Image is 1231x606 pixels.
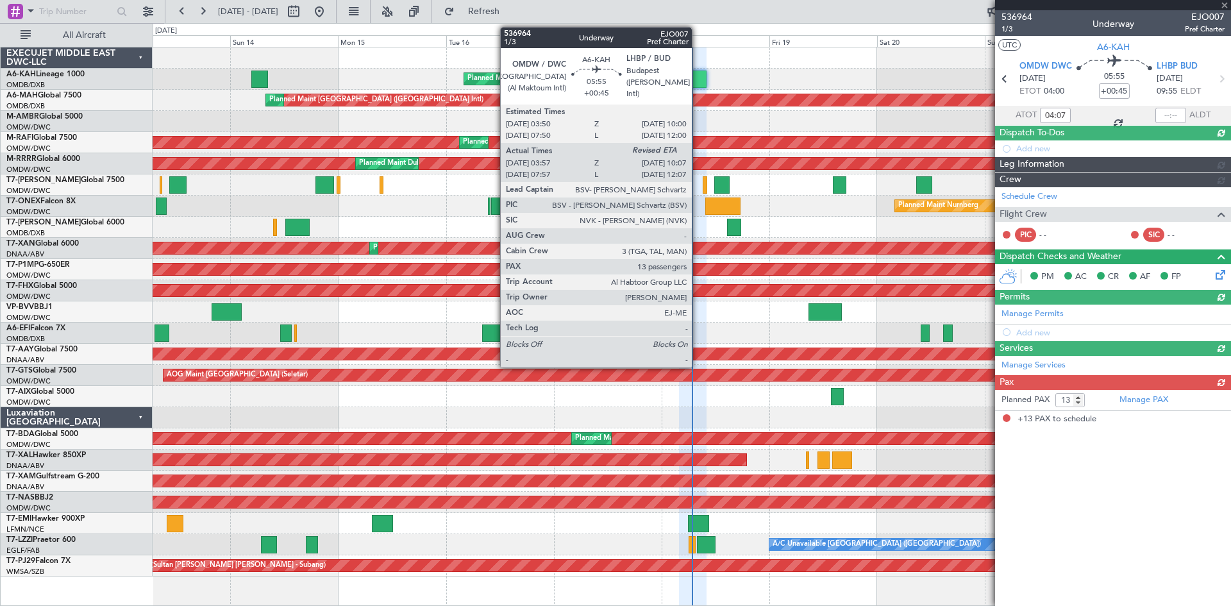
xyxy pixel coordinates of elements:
[6,334,45,344] a: OMDB/DXB
[218,6,278,17] span: [DATE] - [DATE]
[6,567,44,577] a: WMSA/SZB
[6,536,33,544] span: T7-LZZI
[6,261,70,269] a: T7-P1MPG-650ER
[373,239,499,258] div: Planned Maint Dubai (Al Maktoum Intl)
[6,282,33,290] span: T7-FHX
[33,31,135,40] span: All Aircraft
[1108,271,1119,283] span: CR
[1171,271,1181,283] span: FP
[6,473,99,480] a: T7-XAMGulfstream G-200
[554,35,662,47] div: Wed 17
[6,494,53,501] a: T7-NASBBJ2
[6,367,33,375] span: T7-GTS
[6,324,30,332] span: A6-EFI
[6,546,40,555] a: EGLF/FAB
[773,535,981,554] div: A/C Unavailable [GEOGRAPHIC_DATA] ([GEOGRAPHIC_DATA])
[6,219,81,226] span: T7-[PERSON_NAME]
[998,39,1021,51] button: UTC
[6,155,80,163] a: M-RRRRGlobal 6000
[6,71,36,78] span: A6-KAH
[1180,85,1201,98] span: ELDT
[230,35,338,47] div: Sun 14
[463,133,589,152] div: Planned Maint Dubai (Al Maktoum Intl)
[359,154,485,173] div: Planned Maint Dubai (Al Maktoum Intl)
[6,346,78,353] a: T7-AAYGlobal 7500
[1019,85,1041,98] span: ETOT
[1157,60,1198,73] span: LHBP BUD
[6,313,51,323] a: OMDW/DWC
[6,165,51,174] a: OMDW/DWC
[6,292,51,301] a: OMDW/DWC
[6,346,34,353] span: T7-AAY
[446,35,554,47] div: Tue 16
[6,515,85,523] a: T7-EMIHawker 900XP
[6,92,81,99] a: A6-MAHGlobal 7500
[1157,85,1177,98] span: 09:55
[6,228,45,238] a: OMDB/DXB
[6,376,51,386] a: OMDW/DWC
[6,92,38,99] span: A6-MAH
[575,429,701,448] div: Planned Maint Dubai (Al Maktoum Intl)
[662,35,769,47] div: Thu 18
[167,366,308,385] div: AOG Maint [GEOGRAPHIC_DATA] (Seletar)
[6,324,65,332] a: A6-EFIFalcon 7X
[1000,249,1121,264] span: Dispatch Checks and Weather
[6,282,77,290] a: T7-FHXGlobal 5000
[6,122,51,132] a: OMDW/DWC
[438,1,515,22] button: Refresh
[338,35,446,47] div: Mon 15
[6,388,31,396] span: T7-AIX
[6,430,78,438] a: T7-BDAGlobal 5000
[6,367,76,375] a: T7-GTSGlobal 7500
[6,240,79,248] a: T7-XANGlobal 6000
[6,451,33,459] span: T7-XAL
[1104,71,1125,83] span: 05:55
[6,198,76,205] a: T7-ONEXFalcon 8X
[155,26,177,37] div: [DATE]
[6,536,76,544] a: T7-LZZIPraetor 600
[6,186,51,196] a: OMDW/DWC
[1019,72,1046,85] span: [DATE]
[6,557,35,565] span: T7-PJ29
[269,90,483,110] div: Planned Maint [GEOGRAPHIC_DATA] ([GEOGRAPHIC_DATA] Intl)
[122,35,230,47] div: Sat 13
[1093,17,1134,31] div: Underway
[6,525,44,534] a: LFMN/NCE
[6,303,53,311] a: VP-BVVBBJ1
[6,430,35,438] span: T7-BDA
[1075,271,1087,283] span: AC
[6,71,85,78] a: A6-KAHLineage 1000
[580,302,706,321] div: Planned Maint Dubai (Al Maktoum Intl)
[1185,24,1225,35] span: Pref Charter
[1019,60,1072,73] span: OMDW DWC
[6,398,51,407] a: OMDW/DWC
[6,113,39,121] span: M-AMBR
[6,473,36,480] span: T7-XAM
[6,440,51,450] a: OMDW/DWC
[6,557,71,565] a: T7-PJ29Falcon 7X
[6,176,81,184] span: T7-[PERSON_NAME]
[1016,109,1037,122] span: ATOT
[6,271,51,280] a: OMDW/DWC
[877,35,985,47] div: Sat 20
[1001,24,1032,35] span: 1/3
[1185,10,1225,24] span: EJO007
[27,556,326,575] div: Planned Maint [GEOGRAPHIC_DATA] (Sultan [PERSON_NAME] [PERSON_NAME] - Subang)
[607,323,808,342] div: Planned Maint [GEOGRAPHIC_DATA] ([GEOGRAPHIC_DATA])
[1097,40,1130,54] span: A6-KAH
[1140,271,1150,283] span: AF
[14,25,139,46] button: All Aircraft
[6,355,44,365] a: DNAA/ABV
[1044,85,1064,98] span: 04:00
[6,113,83,121] a: M-AMBRGlobal 5000
[6,303,34,311] span: VP-BVV
[6,388,74,396] a: T7-AIXGlobal 5000
[6,261,38,269] span: T7-P1MP
[1001,10,1032,24] span: 536964
[467,69,594,88] div: Planned Maint Dubai (Al Maktoum Intl)
[6,503,51,513] a: OMDW/DWC
[769,35,877,47] div: Fri 19
[6,80,45,90] a: OMDB/DXB
[6,134,33,142] span: M-RAFI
